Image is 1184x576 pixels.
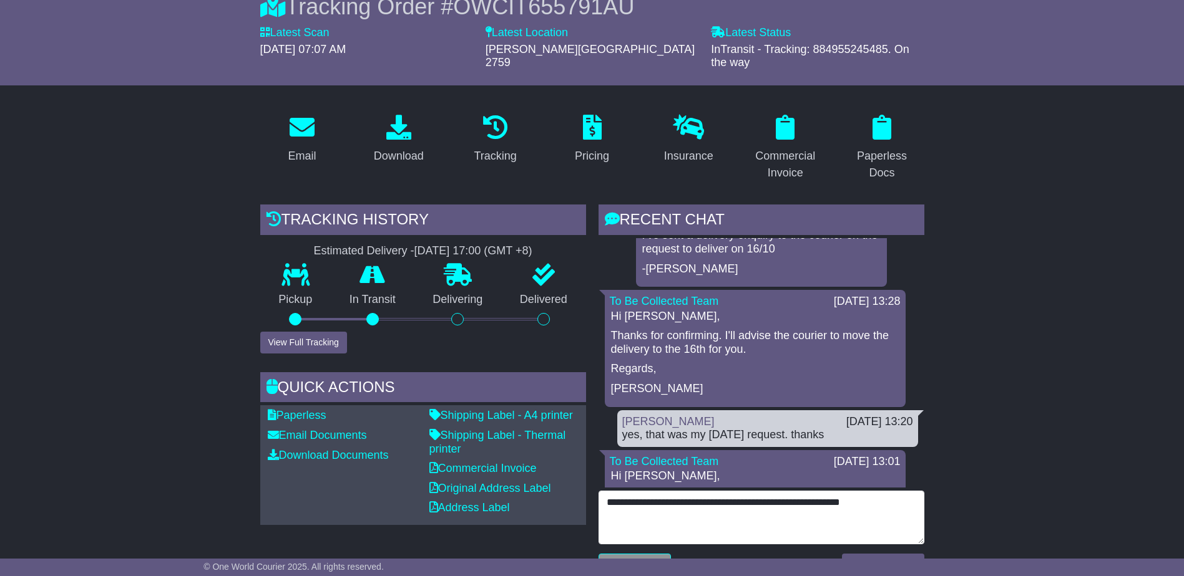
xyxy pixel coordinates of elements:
label: Latest Status [711,26,791,40]
p: I've sent a delivery enquiry to the courier on the request to deliver on 16/10 [642,229,881,256]
a: Email [280,110,324,169]
div: Pricing [575,148,609,165]
span: [DATE] 07:07 AM [260,43,346,55]
a: Address Label [429,501,510,514]
div: [DATE] 13:20 [846,415,913,429]
div: Tracking history [260,204,586,238]
a: Pricing [567,110,617,169]
p: Thanks for confirming. I'll advise the courier to move the delivery to the 16th for you. [611,329,899,356]
div: Estimated Delivery - [260,244,586,258]
div: Tracking [474,148,516,165]
p: Regards, [611,362,899,376]
a: To Be Collected Team [610,455,719,468]
a: Download Documents [268,449,389,461]
div: Download [374,148,424,165]
span: [PERSON_NAME][GEOGRAPHIC_DATA] 2759 [486,43,695,69]
p: Hi [PERSON_NAME], [611,469,899,483]
div: Commercial Invoice [751,148,820,181]
div: Insurance [664,148,713,165]
a: Insurance [656,110,722,169]
p: Delivering [414,293,502,307]
a: Paperless [268,409,326,421]
a: Original Address Label [429,482,551,494]
a: Shipping Label - Thermal printer [429,429,566,455]
a: Tracking [466,110,524,169]
label: Latest Location [486,26,568,40]
div: Paperless Docs [848,148,916,181]
a: Commercial Invoice [429,462,537,474]
p: In Transit [331,293,414,307]
div: Email [288,148,316,165]
button: Send a Message [842,554,924,575]
span: InTransit - Tracking: 884955245485. On the way [711,43,909,69]
div: RECENT CHAT [599,204,924,238]
span: © One World Courier 2025. All rights reserved. [203,562,384,572]
div: Quick Actions [260,372,586,406]
a: To Be Collected Team [610,295,719,307]
div: yes, that was my [DATE] request. thanks [622,428,913,442]
label: Latest Scan [260,26,330,40]
a: Commercial Invoice [743,110,828,186]
a: Paperless Docs [840,110,924,186]
button: View Full Tracking [260,332,347,353]
div: [DATE] 13:28 [834,295,901,309]
div: [DATE] 13:01 [834,455,901,469]
div: [DATE] 17:00 (GMT +8) [414,244,532,258]
p: -[PERSON_NAME] [642,262,881,276]
a: [PERSON_NAME] [622,415,715,428]
a: Shipping Label - A4 printer [429,409,573,421]
p: [PERSON_NAME] [611,382,899,396]
p: Hi [PERSON_NAME], [611,310,899,324]
a: Download [366,110,432,169]
p: Pickup [260,293,331,307]
a: Email Documents [268,429,367,441]
p: Delivered [501,293,586,307]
